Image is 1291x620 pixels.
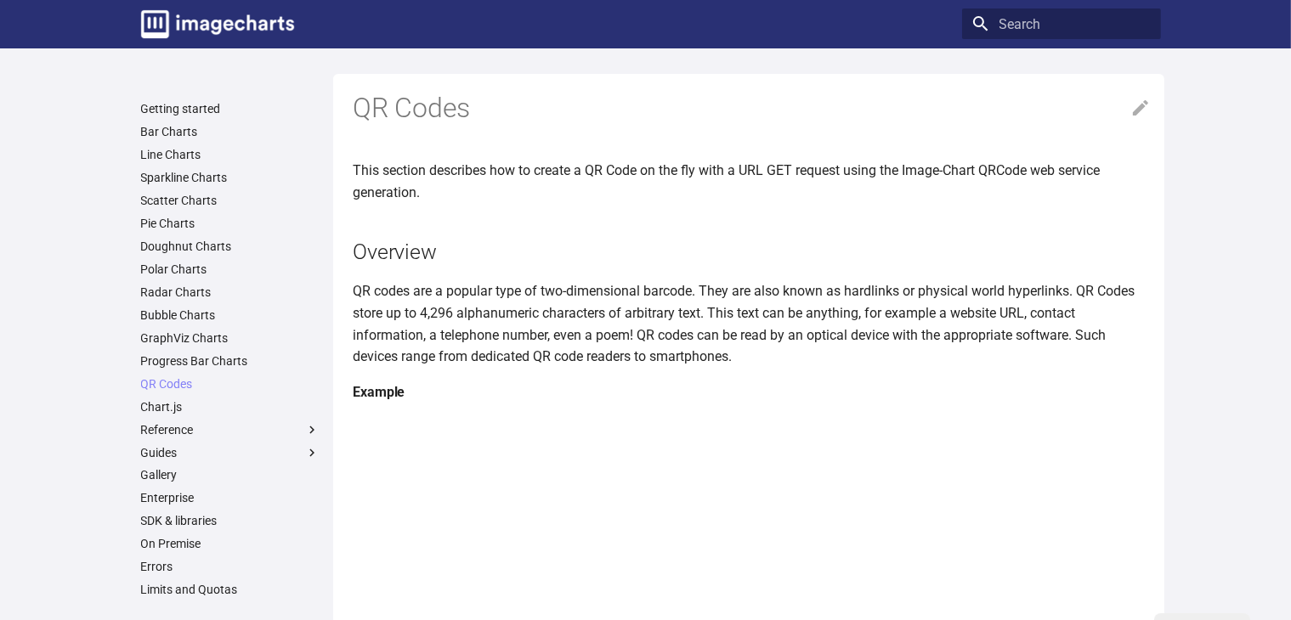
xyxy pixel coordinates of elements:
a: Bar Charts [141,124,320,139]
a: Polar Charts [141,262,320,277]
a: Progress Bar Charts [141,353,320,369]
a: Line Charts [141,147,320,162]
a: Limits and Quotas [141,582,320,597]
a: Gallery [141,467,320,482]
a: Doughnut Charts [141,239,320,254]
a: Pie Charts [141,216,320,231]
a: Enterprise [141,490,320,505]
img: logo [141,10,294,38]
a: Scatter Charts [141,193,320,208]
a: Chart.js [141,399,320,414]
a: Errors [141,559,320,574]
p: QR codes are a popular type of two-dimensional barcode. They are also known as hardlinks or physi... [354,280,1151,367]
a: Getting started [141,101,320,116]
a: Image-Charts documentation [134,3,301,45]
h2: Overview [354,237,1151,267]
a: On Premise [141,536,320,551]
input: Search [962,8,1161,39]
a: Sparkline Charts [141,170,320,185]
a: GraphViz Charts [141,330,320,346]
h4: Example [354,381,1151,403]
p: This section describes how to create a QR Code on the fly with a URL GET request using the Image-... [354,160,1151,203]
h1: QR Codes [354,91,1151,127]
a: QR Codes [141,376,320,392]
a: SDK & libraries [141,513,320,528]
label: Guides [141,445,320,460]
label: Reference [141,422,320,437]
a: Bubble Charts [141,307,320,323]
a: Radar Charts [141,285,320,300]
